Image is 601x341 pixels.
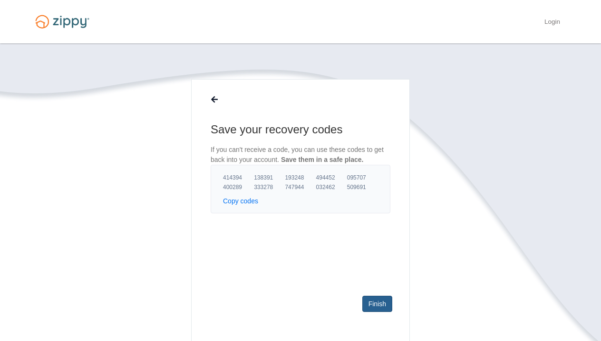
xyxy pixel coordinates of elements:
[281,156,364,163] span: Save them in a safe place.
[316,183,347,191] span: 032462
[544,18,560,28] a: Login
[316,174,347,181] span: 494452
[211,122,390,137] h1: Save your recovery codes
[223,174,254,181] span: 414394
[285,183,316,191] span: 747944
[362,296,392,312] a: Finish
[211,145,390,165] p: If you can't receive a code, you can use these codes to get back into your account.
[254,174,285,181] span: 138391
[347,174,378,181] span: 095707
[29,10,95,33] img: Logo
[347,183,378,191] span: 509691
[254,183,285,191] span: 333278
[223,183,254,191] span: 400289
[223,196,258,206] button: Copy codes
[285,174,316,181] span: 193248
